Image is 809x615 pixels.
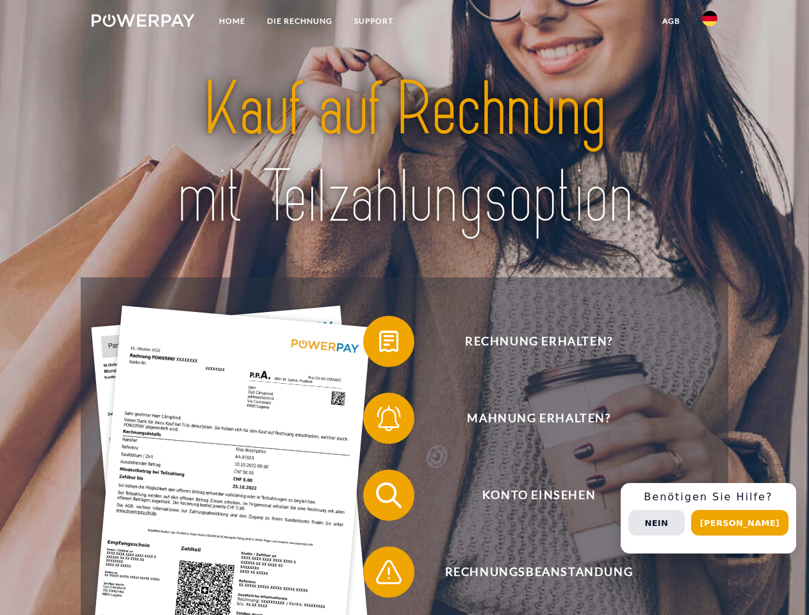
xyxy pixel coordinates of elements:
button: Rechnung erhalten? [363,316,696,367]
h3: Benötigen Sie Hilfe? [628,491,789,504]
button: Nein [628,510,685,536]
button: Rechnungsbeanstandung [363,546,696,598]
a: SUPPORT [343,10,404,33]
img: qb_warning.svg [373,556,405,588]
a: agb [651,10,691,33]
a: DIE RECHNUNG [256,10,343,33]
a: Home [208,10,256,33]
span: Mahnung erhalten? [382,393,696,444]
img: de [702,11,717,26]
span: Rechnungsbeanstandung [382,546,696,598]
button: Mahnung erhalten? [363,393,696,444]
img: qb_bell.svg [373,402,405,434]
img: title-powerpay_de.svg [122,61,687,245]
button: [PERSON_NAME] [691,510,789,536]
div: Schnellhilfe [621,483,796,553]
span: Rechnung erhalten? [382,316,696,367]
img: qb_bill.svg [373,325,405,357]
span: Konto einsehen [382,470,696,521]
button: Konto einsehen [363,470,696,521]
img: logo-powerpay-white.svg [92,14,195,27]
img: qb_search.svg [373,479,405,511]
